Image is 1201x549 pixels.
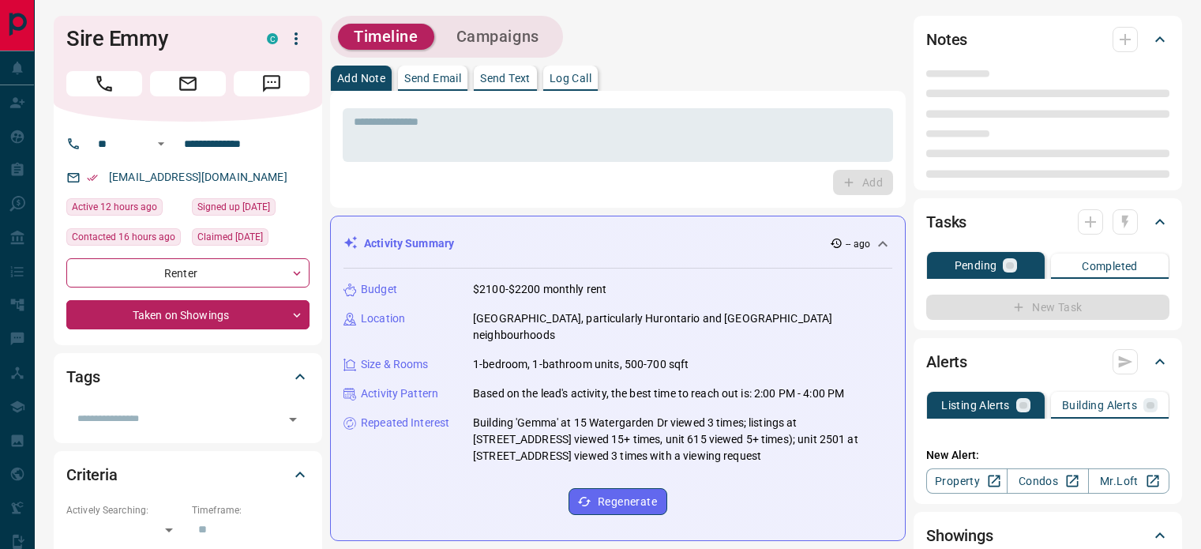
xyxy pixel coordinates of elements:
[282,408,304,431] button: Open
[66,456,310,494] div: Criteria
[480,73,531,84] p: Send Text
[846,237,870,251] p: -- ago
[361,281,397,298] p: Budget
[404,73,461,84] p: Send Email
[192,503,310,517] p: Timeframe:
[550,73,591,84] p: Log Call
[941,400,1010,411] p: Listing Alerts
[72,199,157,215] span: Active 12 hours ago
[66,26,243,51] h1: Sire Emmy
[66,364,99,389] h2: Tags
[473,356,689,373] p: 1-bedroom, 1-bathroom units, 500-700 sqft
[926,349,967,374] h2: Alerts
[569,488,667,515] button: Regenerate
[473,385,844,402] p: Based on the lead's activity, the best time to reach out is: 2:00 PM - 4:00 PM
[361,385,438,402] p: Activity Pattern
[926,343,1169,381] div: Alerts
[267,33,278,44] div: condos.ca
[87,172,98,183] svg: Email Verified
[66,198,184,220] div: Mon Oct 13 2025
[109,171,287,183] a: [EMAIL_ADDRESS][DOMAIN_NAME]
[192,228,310,250] div: Thu Oct 09 2025
[152,134,171,153] button: Open
[441,24,555,50] button: Campaigns
[150,71,226,96] span: Email
[926,523,993,548] h2: Showings
[361,415,449,431] p: Repeated Interest
[338,24,434,50] button: Timeline
[473,281,606,298] p: $2100-$2200 monthly rent
[473,415,892,464] p: Building 'Gemma' at 15 Watergarden Dr viewed 3 times; listings at [STREET_ADDRESS] viewed 15+ tim...
[361,310,405,327] p: Location
[926,447,1169,464] p: New Alert:
[66,503,184,517] p: Actively Searching:
[337,73,385,84] p: Add Note
[197,199,270,215] span: Signed up [DATE]
[955,260,997,271] p: Pending
[1082,261,1138,272] p: Completed
[361,356,429,373] p: Size & Rooms
[343,229,892,258] div: Activity Summary-- ago
[66,300,310,329] div: Taken on Showings
[66,462,118,487] h2: Criteria
[926,21,1169,58] div: Notes
[473,310,892,344] p: [GEOGRAPHIC_DATA], particularly Hurontario and [GEOGRAPHIC_DATA] neighbourhoods
[926,468,1008,494] a: Property
[926,203,1169,241] div: Tasks
[234,71,310,96] span: Message
[926,27,967,52] h2: Notes
[66,358,310,396] div: Tags
[192,198,310,220] div: Thu Oct 09 2025
[1062,400,1137,411] p: Building Alerts
[66,71,142,96] span: Call
[364,235,454,252] p: Activity Summary
[197,229,263,245] span: Claimed [DATE]
[66,258,310,288] div: Renter
[1007,468,1088,494] a: Condos
[1088,468,1169,494] a: Mr.Loft
[66,228,184,250] div: Sun Oct 12 2025
[72,229,175,245] span: Contacted 16 hours ago
[926,209,966,235] h2: Tasks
